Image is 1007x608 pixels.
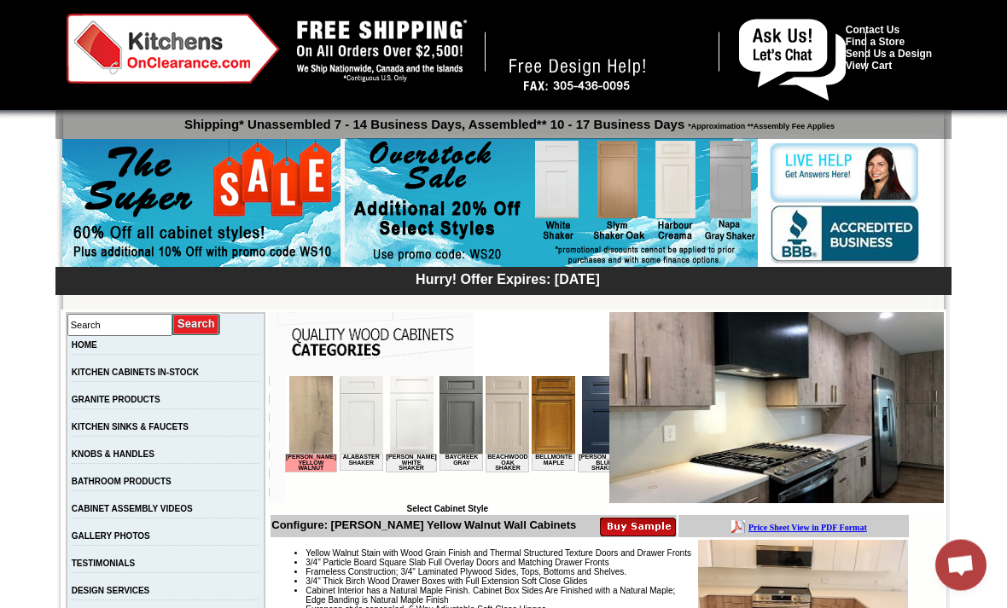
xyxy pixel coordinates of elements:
a: TESTIMONIALS [72,559,135,569]
p: Shipping* Unassembled 7 - 14 Business Days, Assembled** 10 - 17 Business Days [64,110,952,132]
a: KITCHEN SINKS & FAUCETS [72,423,189,432]
span: Cabinet Interior has a Natural Maple Finish. Cabinet Box Sides Are Finished with a Natural Maple;... [306,587,675,605]
a: Send Us a Design [846,49,932,61]
a: GRANITE PRODUCTS [72,396,160,405]
img: Kitchens on Clearance Logo [67,14,280,84]
span: 3/4" Particle Board Square Slab Full Overlay Doors and Matching Drawer Fronts [306,559,608,568]
a: HOME [72,341,97,350]
a: Contact Us [846,25,899,37]
a: KITCHEN CABINETS IN-STOCK [72,368,199,378]
b: Configure: [PERSON_NAME] Yellow Walnut Wall Cabinets [271,519,576,532]
td: [PERSON_NAME] Blue Shaker [293,78,345,96]
div: Hurry! Offer Expires: [DATE] [64,270,952,288]
a: View Cart [846,61,892,72]
span: Frameless Construction; 3/4" Laminated Plywood Sides, Tops, Bottoms and Shelves. [306,568,626,577]
input: Submit [172,314,221,337]
iframe: Browser incompatible [285,377,609,505]
a: GALLERY PHOTOS [72,532,150,541]
a: Price Sheet View in PDF Format [20,3,138,17]
a: KNOBS & HANDLES [72,450,154,460]
span: Yellow Walnut Stain with Wood Grain Finish and Thermal Structured Texture Doors and Drawer Fronts [306,549,691,559]
img: Altmann Yellow Walnut [609,313,944,504]
a: BATHROOM PRODUCTS [72,478,172,487]
b: Price Sheet View in PDF Format [20,7,138,16]
a: Find a Store [846,37,905,49]
a: DESIGN SERVICES [72,587,150,596]
b: Select Cabinet Style [406,505,488,514]
img: pdf.png [3,4,16,18]
span: *Approximation **Assembly Fee Applies [684,119,835,131]
div: Open chat [935,540,987,591]
a: [PHONE_NUMBER] [496,32,700,57]
span: 3/4" Thick Birch Wood Drawer Boxes with Full Extension Soft Close Glides [306,577,587,587]
a: CABINET ASSEMBLY VIDEOS [72,505,193,514]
